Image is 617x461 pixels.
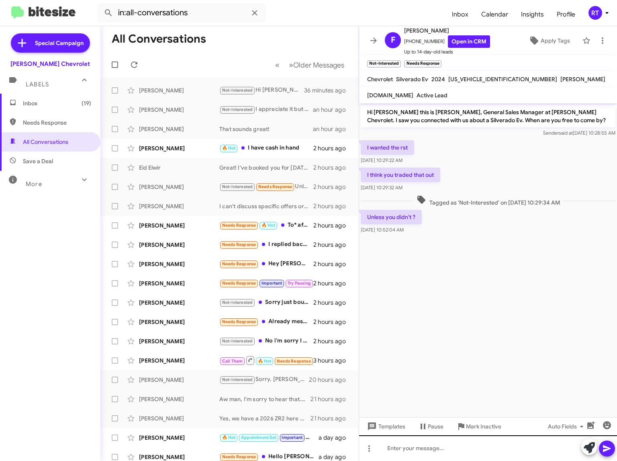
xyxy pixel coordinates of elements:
p: I think you traded that out [361,168,440,182]
div: 2 hours ago [313,318,352,326]
span: Apply Tags [541,33,570,48]
span: 🔥 Hot [222,145,236,151]
button: Mark Inactive [450,419,508,434]
div: [PERSON_NAME] [139,453,219,461]
div: [PERSON_NAME] [139,86,219,94]
span: Needs Response [222,261,256,266]
span: said at [559,130,573,136]
div: Sorry. [PERSON_NAME] damaged and wanted worth to keep the insurance company honest. [219,375,309,384]
div: 21 hours ago [311,395,352,403]
div: Aw man, I'm sorry to hear that. I hope you're ok and if we can assist with a vehicle, please let ... [219,395,311,403]
a: Inbox [445,3,475,26]
span: Not-Interested [222,338,253,344]
div: [PERSON_NAME] [139,395,219,403]
div: 2 hours ago [313,164,352,172]
span: 🔥 Hot [222,435,236,440]
div: Yes, we have a 2026 ZR2 here on the ground, just came in. [219,414,311,422]
a: Profile [550,3,582,26]
div: All of the above, that was exactly what I'm looking for. I want a black or dark color LT V6 AWD b... [219,433,319,442]
span: Chevrolet [367,76,393,83]
span: 2024 [431,76,445,83]
small: Needs Response [404,60,441,68]
span: Needs Response [222,281,256,286]
span: Insights [515,3,550,26]
div: 3 hours ago [313,357,352,365]
span: Not-Interested [222,88,253,93]
input: Search [97,3,266,23]
span: [DATE] 10:29:22 AM [361,157,402,163]
a: Calendar [475,3,515,26]
div: [PERSON_NAME] [139,434,219,442]
button: Pause [412,419,450,434]
div: an hour ago [313,125,352,133]
span: Try Pausing [288,281,311,286]
span: Sender [DATE] 10:28:55 AM [543,130,615,136]
div: Sorry just bought a car [219,298,313,307]
div: I replied back to [PERSON_NAME] that it was $4-$5k out of my range.. [219,240,313,249]
span: Save a Deal [23,157,53,165]
a: Special Campaign [11,33,90,53]
span: Auto Fields [548,419,586,434]
div: Already messaged it would be too much [219,317,313,326]
div: That sounds great! [219,125,313,133]
nav: Page navigation example [271,57,349,73]
span: Not-Interested [222,300,253,305]
span: Not-Interested [222,184,253,189]
span: Important [262,281,282,286]
div: 21 hours ago [311,414,352,422]
span: 🔥 Hot [258,359,272,364]
div: [PERSON_NAME] [139,221,219,229]
span: Needs Response [277,359,311,364]
span: Needs Response [23,119,91,127]
div: [PERSON_NAME] [139,183,219,191]
div: 2 hours ago [313,183,352,191]
div: Hey [PERSON_NAME], I did but it was told it sold....I walked the pre owned lot [DATE] and didn't ... [219,259,313,268]
div: 2 hours ago [313,299,352,307]
div: a day ago [319,453,352,461]
div: a day ago [319,434,352,442]
div: [PERSON_NAME] [139,106,219,114]
span: « [275,60,280,70]
span: [PHONE_NUMBER] [404,35,490,48]
span: Mark Inactive [466,419,501,434]
div: Hi [PERSON_NAME] Thanks for following up We ended up going with a Nissan armada [219,86,304,95]
span: Needs Response [222,223,256,228]
div: Inbound Call [219,355,313,365]
div: [PERSON_NAME] [139,241,219,249]
div: 20 hours ago [309,376,352,384]
span: Up to 14-day-old leads [404,48,490,56]
p: Hi [PERSON_NAME] this is [PERSON_NAME], General Sales Manager at [PERSON_NAME] Chevrolet. I saw y... [361,105,615,127]
a: Open in CRM [448,35,490,48]
span: Needs Response [222,242,256,247]
div: [PERSON_NAME] [139,337,219,345]
span: Special Campaign [35,39,84,47]
span: More [26,180,42,188]
div: I can't discuss specific offers or prices. However, I’d love to set up an appointment to evaluate... [219,202,313,210]
div: 2 hours ago [313,337,352,345]
div: RT [588,6,602,20]
button: Apply Tags [519,33,578,48]
span: Not-Interested [222,107,253,112]
div: [PERSON_NAME] [139,376,219,384]
span: [DATE] 10:52:04 AM [361,227,404,233]
span: [DATE] 10:29:32 AM [361,184,402,191]
div: [PERSON_NAME] [139,202,219,210]
span: Active Lead [417,92,447,99]
small: Not-Interested [367,60,401,68]
div: 2 hours ago [313,144,352,152]
div: I am gonna hold off until I get my wife on board [219,279,313,288]
span: [PERSON_NAME] [404,26,490,35]
button: Auto Fields [541,419,593,434]
span: Inbox [23,99,91,107]
span: Silverado Ev [396,76,428,83]
span: Needs Response [222,319,256,324]
span: Older Messages [293,61,344,70]
div: [PERSON_NAME] [139,414,219,422]
span: Templates [366,419,405,434]
span: Labels [26,81,49,88]
span: Needs Response [258,184,292,189]
div: [PERSON_NAME] [139,125,219,133]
